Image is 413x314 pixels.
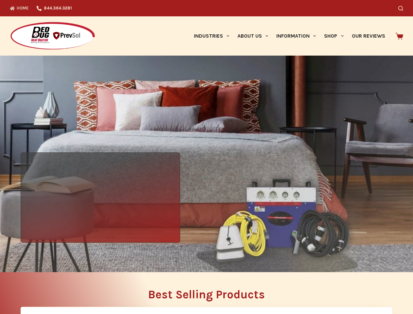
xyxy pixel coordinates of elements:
[320,16,348,56] a: Shop
[190,16,389,56] nav: Primary
[10,22,95,51] img: Prevsol/Bed Bug Heat Doctor
[348,16,389,56] a: Our Reviews
[272,16,320,56] a: Information
[233,16,272,56] a: About Us
[21,289,392,300] h2: Best Selling Products
[398,6,403,11] button: Search
[190,16,233,56] a: Industries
